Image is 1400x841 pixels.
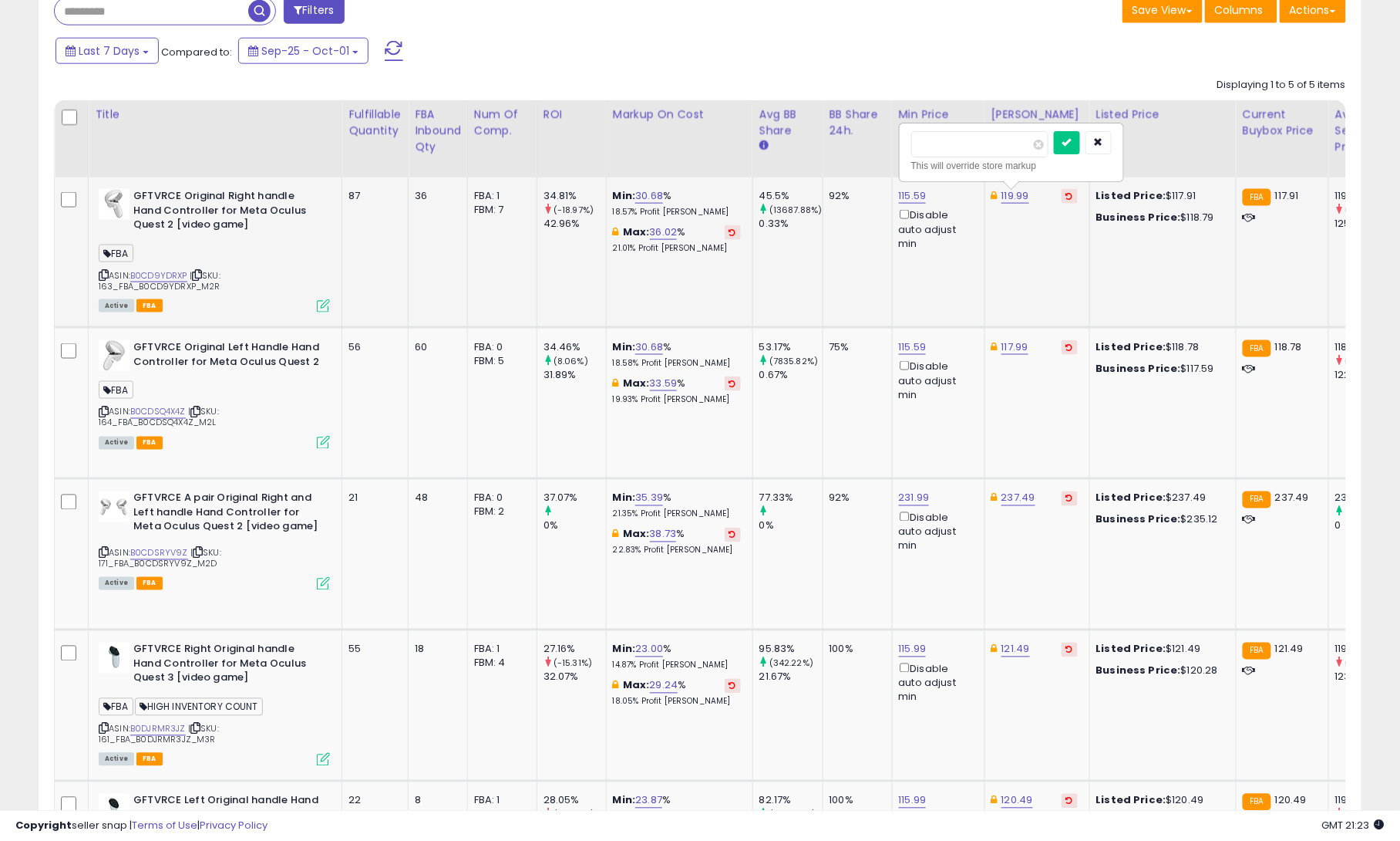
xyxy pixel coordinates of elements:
[613,394,741,405] p: 19.93% Profit [PERSON_NAME]
[613,643,741,671] div: %
[1096,491,1224,505] div: $237.49
[769,355,819,367] small: (7835.82%)
[1096,210,1181,225] b: Business Price:
[899,793,927,809] a: 115.99
[1275,642,1304,657] span: 121.49
[635,642,663,657] a: 23.00
[544,519,606,533] div: 0%
[830,189,880,203] div: 92%
[899,106,978,123] div: Min Price
[899,509,973,553] div: Disable auto adjust min
[1345,657,1383,670] small: (-3.49%)
[1096,642,1166,657] b: Listed Price:
[759,106,816,139] div: Avg BB Share
[554,657,592,670] small: (-15.31%)
[1345,355,1384,367] small: (-2.86%)
[1096,513,1224,527] div: $235.12
[99,753,134,766] span: All listings currently available for purchase on Amazon
[1096,491,1166,505] b: Listed Price:
[613,243,741,254] p: 21.01% Profit [PERSON_NAME]
[759,643,823,657] div: 95.83%
[1335,368,1398,382] div: 122.21
[623,225,650,239] b: Max:
[544,106,600,123] div: ROI
[613,545,741,556] p: 22.83% Profit [PERSON_NAME]
[623,678,650,693] b: Max:
[415,106,461,155] div: FBA inbound Qty
[1243,643,1271,660] small: FBA
[613,509,741,520] p: 21.35% Profit [PERSON_NAME]
[1096,793,1166,808] b: Listed Price:
[613,794,741,822] div: %
[99,643,130,674] img: 31DwJkzjrSL._SL40_.jpg
[554,204,594,216] small: (-18.97%)
[1096,512,1181,527] b: Business Price:
[544,189,606,203] div: 34.81%
[99,547,221,570] span: | SKU: 171_FBA_B0CDSRYV9Z_M2D
[1335,340,1398,354] div: 118.71
[991,342,998,352] i: This overrides the store level Dynamic Max Price for this listing
[899,207,973,251] div: Disable auto adjust min
[1335,217,1398,231] div: 125.7
[1243,106,1322,139] div: Current Buybox Price
[613,225,741,254] div: %
[759,491,823,505] div: 77.33%
[474,643,525,657] div: FBA: 1
[348,340,396,354] div: 56
[1001,491,1035,506] a: 237.49
[899,660,973,704] div: Disable auto adjust min
[1217,78,1346,93] div: Displaying 1 to 5 of 5 items
[1096,188,1166,203] b: Listed Price:
[613,106,746,123] div: Markup on Cost
[99,381,133,399] span: FBA
[1335,491,1398,505] div: 234.75
[1335,189,1398,203] div: 119
[1096,794,1224,808] div: $120.49
[348,491,396,505] div: 21
[474,106,530,139] div: Num of Comp.
[99,340,330,448] div: ASIN:
[613,188,636,203] b: Min:
[348,643,396,657] div: 55
[899,491,930,506] a: 231.99
[613,189,741,218] div: %
[474,491,525,505] div: FBA: 0
[99,269,220,292] span: | SKU: 163_FBA_B0CD9YDRXP_M2R
[613,340,741,369] div: %
[830,106,886,139] div: BB Share 24h.
[1066,343,1073,351] i: Revert to store-level Dynamic Max Price
[474,657,525,670] div: FBM: 4
[474,794,525,808] div: FBA: 1
[99,245,133,262] span: FBA
[759,340,823,354] div: 53.17%
[474,354,525,368] div: FBM: 5
[635,339,663,355] a: 30.68
[1096,362,1224,376] div: $117.59
[99,437,134,450] span: All listings currently available for purchase on Amazon
[544,217,606,231] div: 42.96%
[544,643,606,657] div: 27.16%
[136,437,163,450] span: FBA
[899,339,927,355] a: 115.59
[830,643,880,657] div: 100%
[650,678,678,694] a: 29.24
[650,225,678,240] a: 36.02
[613,491,636,505] b: Min:
[130,269,187,282] a: B0CD9YDRXP
[759,670,823,684] div: 21.67%
[613,697,741,708] p: 18.05% Profit [PERSON_NAME]
[1275,339,1302,354] span: 118.78
[635,793,662,809] a: 23.87
[415,643,456,657] div: 18
[133,794,321,841] b: GFTVRCE Left Original handle Hand Controller for Meta Oculus Quest 3 [video game]
[899,358,973,402] div: Disable auto adjust min
[474,505,525,519] div: FBM: 2
[132,818,197,833] a: Terms of Use
[613,377,741,405] div: %
[99,698,133,716] span: FBA
[759,217,823,231] div: 0.33%
[544,368,606,382] div: 31.89%
[635,188,663,204] a: 30.68
[474,340,525,354] div: FBA: 0
[133,340,321,373] b: GFTVRCE Original Left Handle Hand Controller for Meta Oculus Quest 2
